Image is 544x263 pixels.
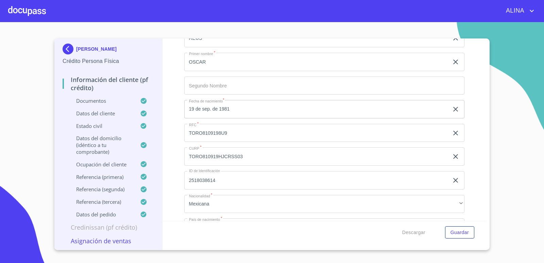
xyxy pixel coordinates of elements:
[445,226,474,239] button: Guardar
[501,5,528,16] span: ALINA
[63,44,76,54] img: Docupass spot blue
[63,186,140,193] p: Referencia (segunda)
[63,110,140,117] p: Datos del cliente
[63,122,140,129] p: Estado Civil
[63,44,154,57] div: [PERSON_NAME]
[451,228,469,237] span: Guardar
[63,161,140,168] p: Ocupación del Cliente
[452,34,460,42] button: clear input
[501,5,536,16] button: account of current user
[63,198,140,205] p: Referencia (tercera)
[452,58,460,66] button: clear input
[63,237,154,245] p: Asignación de Ventas
[63,76,154,92] p: Información del cliente (PF crédito)
[452,129,460,137] button: clear input
[63,57,154,65] p: Crédito Persona Física
[452,152,460,161] button: clear input
[63,97,140,104] p: Documentos
[63,135,140,155] p: Datos del domicilio (idéntico a tu comprobante)
[63,211,140,218] p: Datos del pedido
[63,174,140,180] p: Referencia (primera)
[452,176,460,184] button: clear input
[400,226,428,239] button: Descargar
[402,228,425,237] span: Descargar
[184,195,465,213] div: Mexicana
[63,223,154,231] p: Credinissan (PF crédito)
[76,46,117,52] p: [PERSON_NAME]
